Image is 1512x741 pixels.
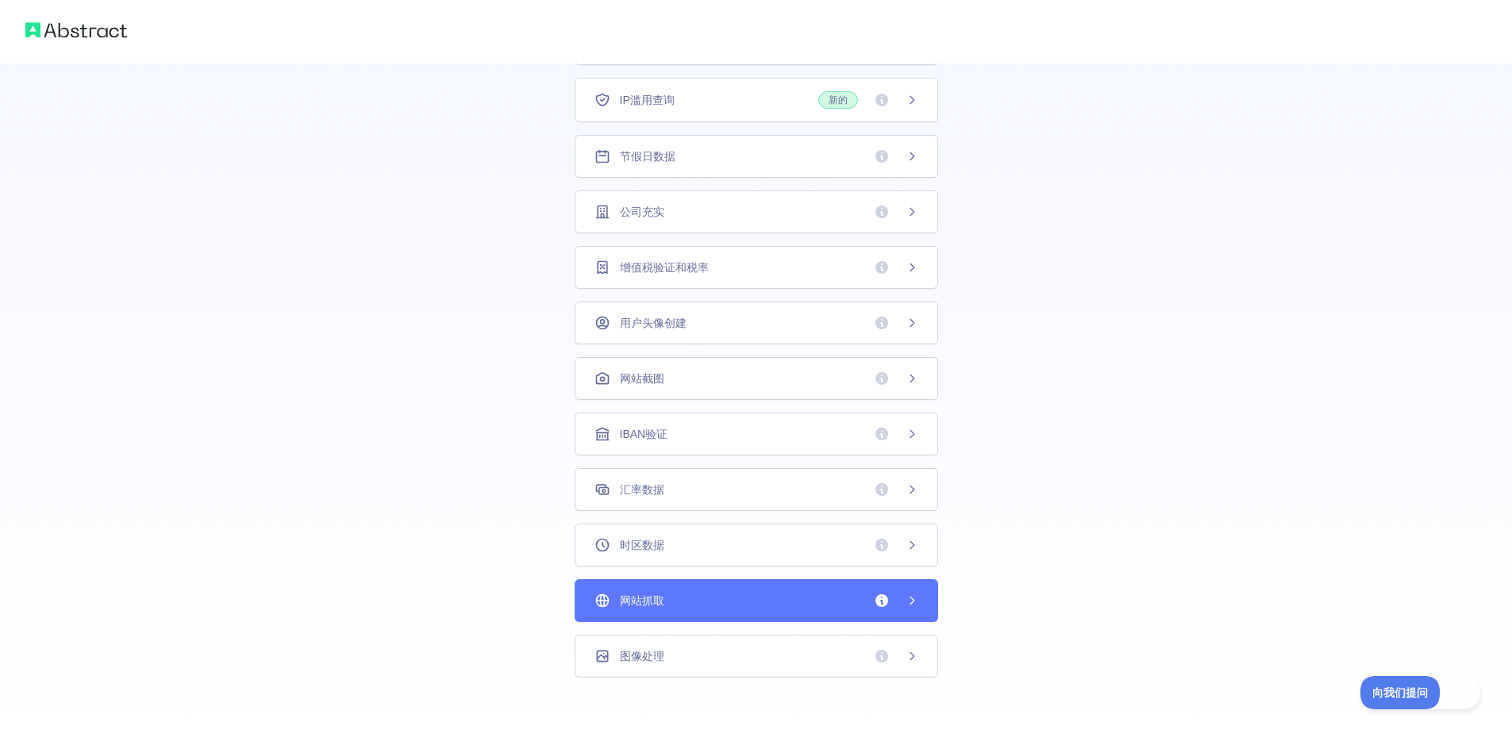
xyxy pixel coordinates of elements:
[620,205,664,218] font: 公司充实
[620,261,709,274] font: 增值税验证和税率
[620,150,675,163] font: 节假日数据
[620,94,675,106] font: IP滥用查询
[620,428,668,440] font: IBAN验证
[25,19,127,41] img: 抽象标志
[620,317,687,329] font: 用户头像创建
[620,539,664,551] font: 时区数据
[620,594,664,607] font: 网站抓取
[620,483,664,496] font: 汇率数据
[829,94,848,106] font: 新的
[620,650,664,662] font: 图像处理
[620,372,664,385] font: 网站截图
[1360,676,1480,709] iframe: 切换客户支持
